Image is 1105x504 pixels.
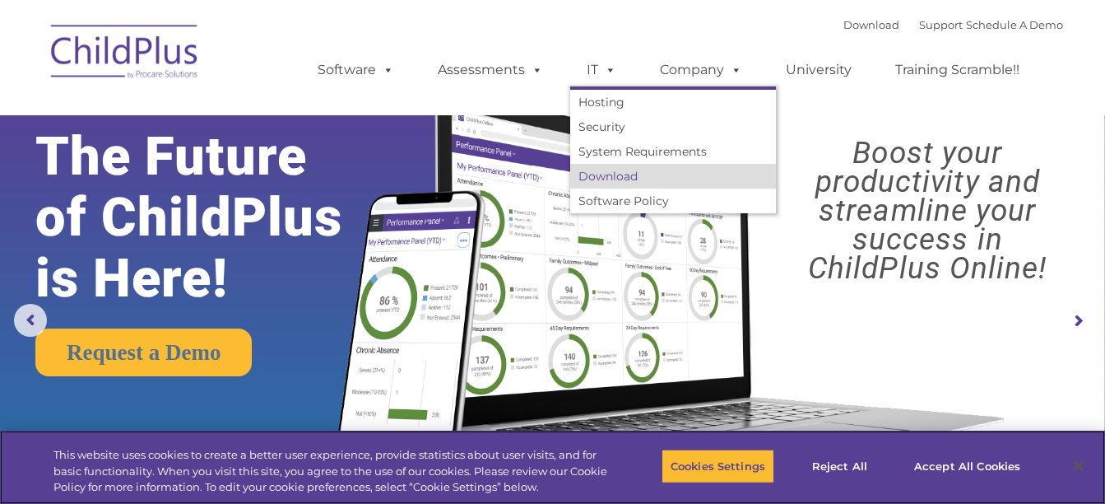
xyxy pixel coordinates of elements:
[229,109,279,121] span: Last name
[53,447,608,496] div: This website uses cookies to create a better user experience, provide statistics about user visit...
[643,54,759,86] a: Company
[35,126,388,309] rs-layer: The Future of ChildPlus is Here!
[764,138,1092,282] rs-layer: Boost your productivity and streamline your success in ChildPlus Online!
[229,176,299,189] span: Phone number
[570,189,776,213] a: Software Policy
[570,90,776,114] a: Hosting
[570,139,776,164] a: System Requirements
[570,54,633,86] a: IT
[421,54,559,86] a: Assessments
[769,54,868,86] a: University
[966,18,1063,31] a: Schedule A Demo
[43,13,207,96] img: ChildPlus by Procare Solutions
[662,449,774,483] button: Cookies Settings
[843,18,1063,31] font: |
[905,449,1029,483] button: Accept All Cookies
[570,114,776,139] a: Security
[843,18,899,31] a: Download
[879,54,1036,86] a: Training Scramble!!
[1061,448,1097,484] button: Close
[788,449,891,483] button: Reject All
[570,164,776,189] a: Download
[35,329,252,376] a: Request a Demo
[301,54,411,86] a: Software
[919,18,963,31] a: Support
